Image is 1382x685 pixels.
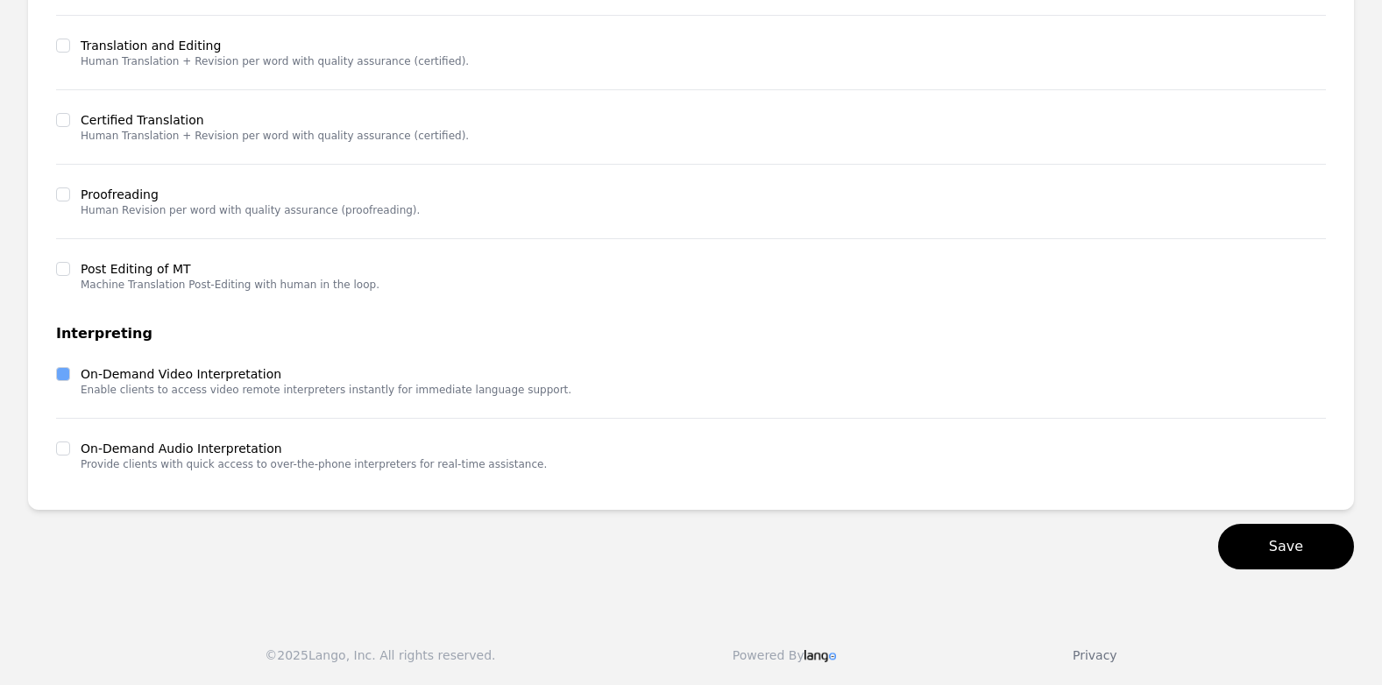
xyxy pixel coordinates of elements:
p: Machine Translation Post-Editing with human in the loop. [81,278,379,292]
div: © 2025 Lango, Inc. All rights reserved. [265,646,495,664]
label: Certified Translation [81,111,469,129]
p: Human Revision per word with quality assurance (proofreading). [81,203,420,217]
p: Human Translation + Revision per word with quality assurance (certified). [81,129,469,143]
p: Human Translation + Revision per word with quality assurance (certified). [81,54,469,68]
div: Powered By [733,646,836,664]
button: Save [1218,524,1354,569]
a: Privacy [1073,648,1117,662]
p: Enable clients to access video remote interpreters instantly for immediate language support. [81,383,571,397]
label: On-Demand Video Interpretation [81,365,571,383]
img: Logo [804,650,836,662]
label: On-Demand Audio Interpretation [81,440,547,457]
p: Provide clients with quick access to over-the-phone interpreters for real-time assistance. [81,457,547,471]
label: Translation and Editing [81,37,469,54]
label: Post Editing of MT [81,260,379,278]
h3: Interpreting [56,323,1326,344]
label: Proofreading [81,186,420,203]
